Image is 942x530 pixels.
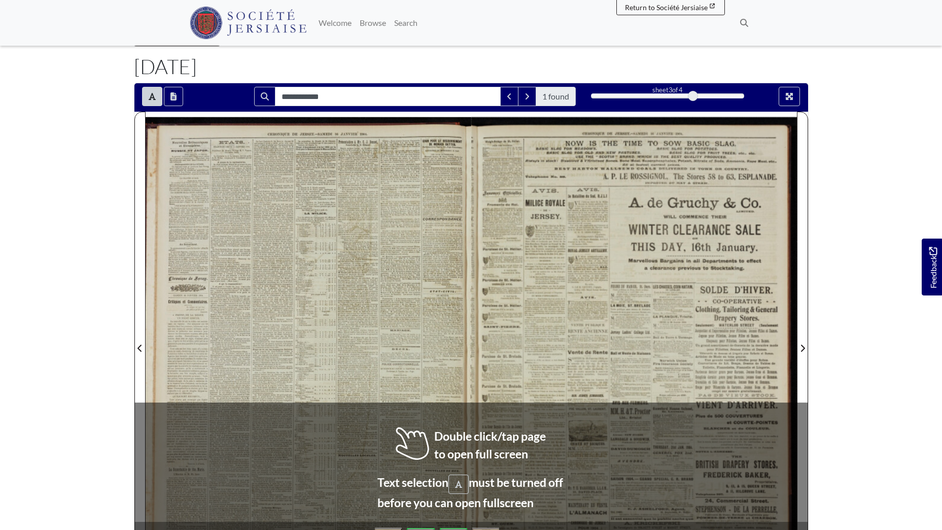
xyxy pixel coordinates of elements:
[536,87,576,106] span: 1 found
[591,85,744,95] div: sheet of 4
[254,87,275,106] button: Search
[922,239,942,295] a: Would you like to provide feedback?
[356,13,390,33] a: Browse
[142,87,162,106] button: Toggle text selection (Alt+T)
[500,87,518,106] button: Previous Match
[779,87,800,106] button: Full screen mode
[164,87,183,106] button: Open transcription window
[275,87,501,106] input: Search for
[190,7,307,39] img: Société Jersiaise
[518,87,536,106] button: Next Match
[190,4,307,42] a: Société Jersiaise logo
[625,3,708,12] span: Return to Société Jersiaise
[315,13,356,33] a: Welcome
[927,247,939,288] span: Feedback
[134,54,809,79] h1: [DATE]
[669,86,672,94] span: 3
[390,13,422,33] a: Search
